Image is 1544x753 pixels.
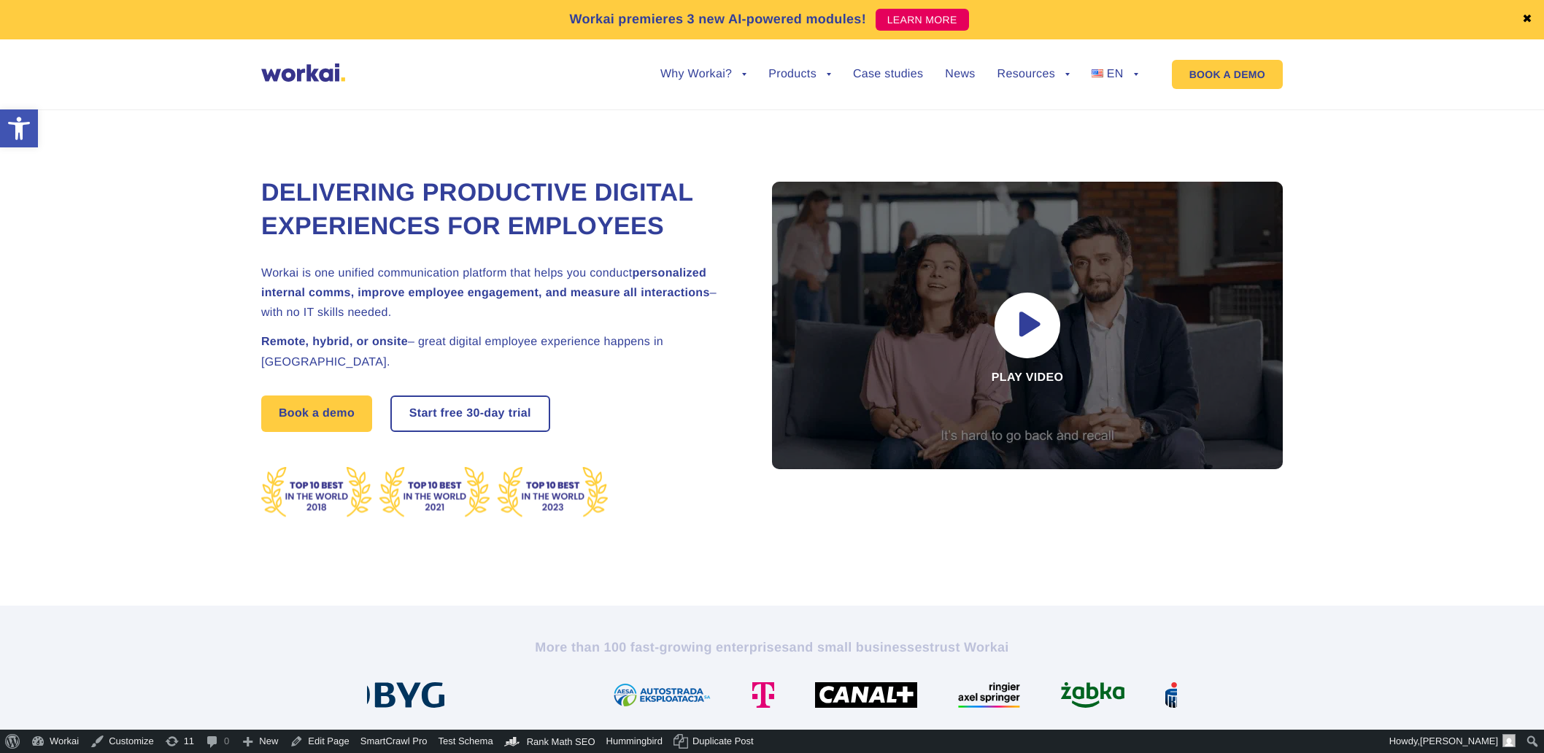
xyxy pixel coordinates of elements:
h2: – great digital employee experience happens in [GEOGRAPHIC_DATA]. [261,332,736,371]
a: Rank Math Dashboard [499,730,601,753]
p: Workai premieres 3 new AI-powered modules! [569,9,866,29]
span: Duplicate Post [692,730,754,753]
a: Customize [85,730,159,753]
a: Products [768,69,831,80]
a: Test Schema [433,730,498,753]
a: Edit Page [284,730,355,753]
span: Rank Math SEO [527,736,595,747]
span: [PERSON_NAME] [1420,735,1498,746]
h2: Workai is one unified communication platform that helps you conduct – with no IT skills needed. [261,263,736,323]
a: Workai [26,730,85,753]
a: News [945,69,975,80]
h1: Delivering Productive Digital Experiences for Employees [261,177,736,244]
a: BOOK A DEMO [1172,60,1283,89]
a: Book a demo [261,395,372,432]
span: 0 [224,730,229,753]
strong: Remote, hybrid, or onsite [261,336,408,348]
a: ✖ [1522,14,1532,26]
a: SmartCrawl Pro [355,730,433,753]
a: LEARN MORE [876,9,969,31]
span: 11 [184,730,194,753]
a: Hummingbird [601,730,668,753]
a: Howdy, [1384,730,1521,753]
a: Resources [997,69,1070,80]
span: EN [1107,68,1124,80]
a: Case studies [853,69,923,80]
div: Play video [772,182,1283,469]
a: Start free30-daytrial [392,397,549,430]
span: New [259,730,278,753]
h2: More than 100 fast-growing enterprises trust Workai [367,638,1177,656]
i: 30-day [466,408,505,420]
a: Why Workai? [660,69,746,80]
i: and small businesses [790,640,930,654]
